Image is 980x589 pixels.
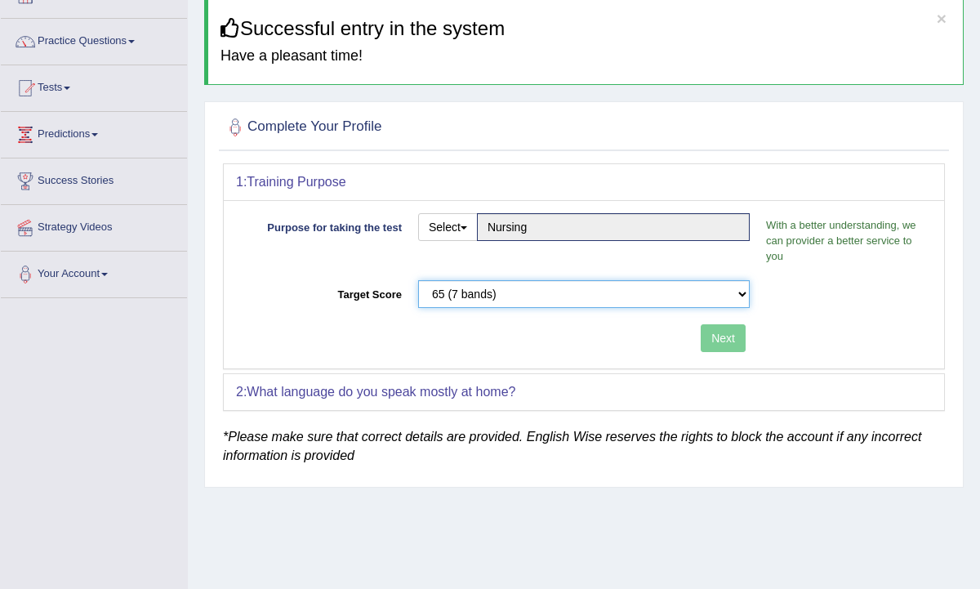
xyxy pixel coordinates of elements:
a: Strategy Videos [1,205,187,246]
button: Select [418,213,478,241]
a: Predictions [1,112,187,153]
h3: Successful entry in the system [220,18,951,39]
label: Target Score [236,280,410,302]
a: Tests [1,65,187,106]
a: Success Stories [1,158,187,199]
b: Training Purpose [247,175,345,189]
b: What language do you speak mostly at home? [247,385,515,399]
input: Please enter the purpose of taking the test [477,213,750,241]
a: Your Account [1,252,187,292]
label: Purpose for taking the test [236,213,410,235]
button: × [937,10,947,27]
h2: Complete Your Profile [223,115,670,140]
div: 2: [224,374,944,410]
div: 1: [224,164,944,200]
em: *Please make sure that correct details are provided. English Wise reserves the rights to block th... [223,430,921,463]
a: Practice Questions [1,19,187,60]
p: With a better understanding, we can provider a better service to you [758,217,932,264]
h4: Have a pleasant time! [220,48,951,65]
